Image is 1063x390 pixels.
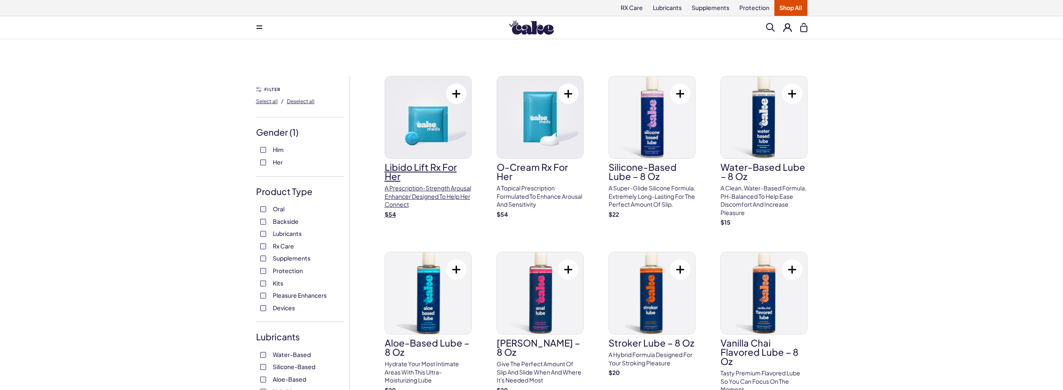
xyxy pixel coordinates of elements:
[260,352,266,358] input: Water-Based
[609,252,695,377] a: Stroker Lube – 8 ozStroker Lube – 8 ozA hybrid formula designed for your stroking pleasure$20
[273,265,303,276] span: Protection
[273,374,306,385] span: Aloe-Based
[721,76,807,227] a: Water-Based Lube – 8 ozWater-Based Lube – 8 ozA clean, water-based formula, pH-balanced to help e...
[260,256,266,261] input: Supplements
[260,305,266,311] input: Devices
[609,338,695,347] h3: Stroker Lube – 8 oz
[385,210,396,218] strong: $ 54
[385,252,471,334] img: Aloe-Based Lube – 8 oz
[260,281,266,286] input: Kits
[273,253,310,263] span: Supplements
[260,206,266,212] input: Oral
[260,231,266,237] input: Lubricants
[260,243,266,249] input: Rx Care
[281,97,284,105] span: /
[497,360,584,385] p: Give the perfect amount of slip and slide when and where it's needed most
[609,162,695,181] h3: Silicone-Based Lube – 8 oz
[497,338,584,357] h3: [PERSON_NAME] – 8 oz
[273,349,311,360] span: Water-Based
[497,184,584,209] p: A topical prescription formulated to enhance arousal and sensitivity
[273,216,299,227] span: Backside
[273,290,327,301] span: Pleasure Enhancers
[509,20,554,35] img: Hello Cake
[260,147,266,153] input: Him
[260,160,266,165] input: Her
[273,241,294,251] span: Rx Care
[609,351,695,367] p: A hybrid formula designed for your stroking pleasure
[721,76,807,158] img: Water-Based Lube – 8 oz
[260,377,266,382] input: Aloe-Based
[721,218,731,226] strong: $ 15
[273,302,295,313] span: Devices
[256,98,278,104] span: Select all
[260,293,266,299] input: Pleasure Enhancers
[609,76,695,218] a: Silicone-Based Lube – 8 ozSilicone-Based Lube – 8 ozA super-glide silicone formula, extremely lon...
[721,184,807,217] p: A clean, water-based formula, pH-balanced to help ease discomfort and increase pleasure
[385,338,472,357] h3: Aloe-Based Lube – 8 oz
[721,252,807,334] img: Vanilla Chai Flavored Lube – 8 oz
[385,184,472,209] p: A prescription-strength arousal enhancer designed to help her connect
[609,369,620,376] strong: $ 20
[497,252,583,334] img: Anal Lube – 8 oz
[273,228,302,239] span: Lubricants
[721,162,807,181] h3: Water-Based Lube – 8 oz
[385,360,472,385] p: Hydrate your most intimate areas with this ultra-moisturizing lube
[609,252,695,334] img: Stroker Lube – 8 oz
[256,94,278,108] button: Select all
[260,268,266,274] input: Protection
[385,76,471,158] img: Libido Lift Rx For Her
[273,278,283,289] span: Kits
[497,210,508,218] strong: $ 54
[609,184,695,209] p: A super-glide silicone formula, extremely long-lasting for the perfect amount of slip.
[260,219,266,225] input: Backside
[385,162,472,181] h3: Libido Lift Rx For Her
[497,76,584,218] a: O-Cream Rx for HerO-Cream Rx for HerA topical prescription formulated to enhance arousal and sens...
[609,76,695,158] img: Silicone-Based Lube – 8 oz
[273,203,284,214] span: Oral
[273,157,283,167] span: Her
[287,98,315,104] span: Deselect all
[385,76,472,218] a: Libido Lift Rx For HerLibido Lift Rx For HerA prescription-strength arousal enhancer designed to ...
[273,361,315,372] span: Silicone-Based
[497,76,583,158] img: O-Cream Rx for Her
[287,94,315,108] button: Deselect all
[260,364,266,370] input: Silicone-Based
[609,210,619,218] strong: $ 22
[497,162,584,181] h3: O-Cream Rx for Her
[273,144,284,155] span: Him
[721,338,807,366] h3: Vanilla Chai Flavored Lube – 8 oz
